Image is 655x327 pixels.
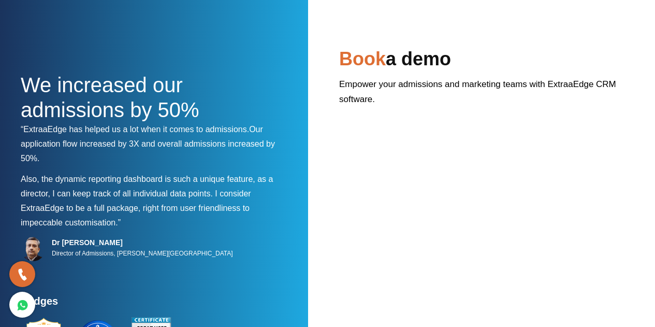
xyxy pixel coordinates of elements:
[21,125,249,134] span: “ExtraaEdge has helped us a lot when it comes to admissions.
[52,247,233,260] p: Director of Admissions, [PERSON_NAME][GEOGRAPHIC_DATA]
[21,175,273,198] span: Also, the dynamic reporting dashboard is such a unique feature, as a director, I can keep track o...
[339,47,634,77] h2: a demo
[21,125,275,163] span: Our application flow increased by 3X and overall admissions increased by 50%.
[339,77,634,115] p: Empower your admissions and marketing teams with ExtraaEdge CRM software.
[21,74,199,121] span: We increased our admissions by 50%
[52,238,233,247] h5: Dr [PERSON_NAME]
[21,189,251,227] span: I consider ExtraaEdge to be a full package, right from user friendliness to impeccable customisat...
[21,295,285,314] h4: Badges
[339,48,386,69] span: Book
